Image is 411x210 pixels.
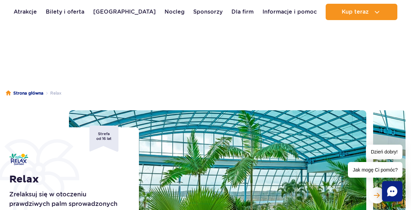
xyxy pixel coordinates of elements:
span: Jak mogę Ci pomóc? [348,162,402,178]
span: Dzień dobry! [366,145,402,159]
a: Sponsorzy [193,4,223,20]
span: Kup teraz [342,9,369,15]
a: Atrakcje [14,4,37,20]
a: Informacje i pomoc [263,4,317,20]
a: Bilety i oferta [46,4,84,20]
a: Strona główna [6,90,43,97]
a: [GEOGRAPHIC_DATA] [93,4,156,20]
button: Kup teraz [326,4,397,20]
img: Relax [9,154,28,165]
h1: Relax [9,173,124,185]
div: Chat [382,181,402,201]
button: Następny slajd [369,187,385,204]
a: Dla firm [231,4,254,20]
a: Nocleg [165,4,185,20]
li: Relax [43,90,61,97]
span: Strefa od 16 lat [89,126,118,152]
